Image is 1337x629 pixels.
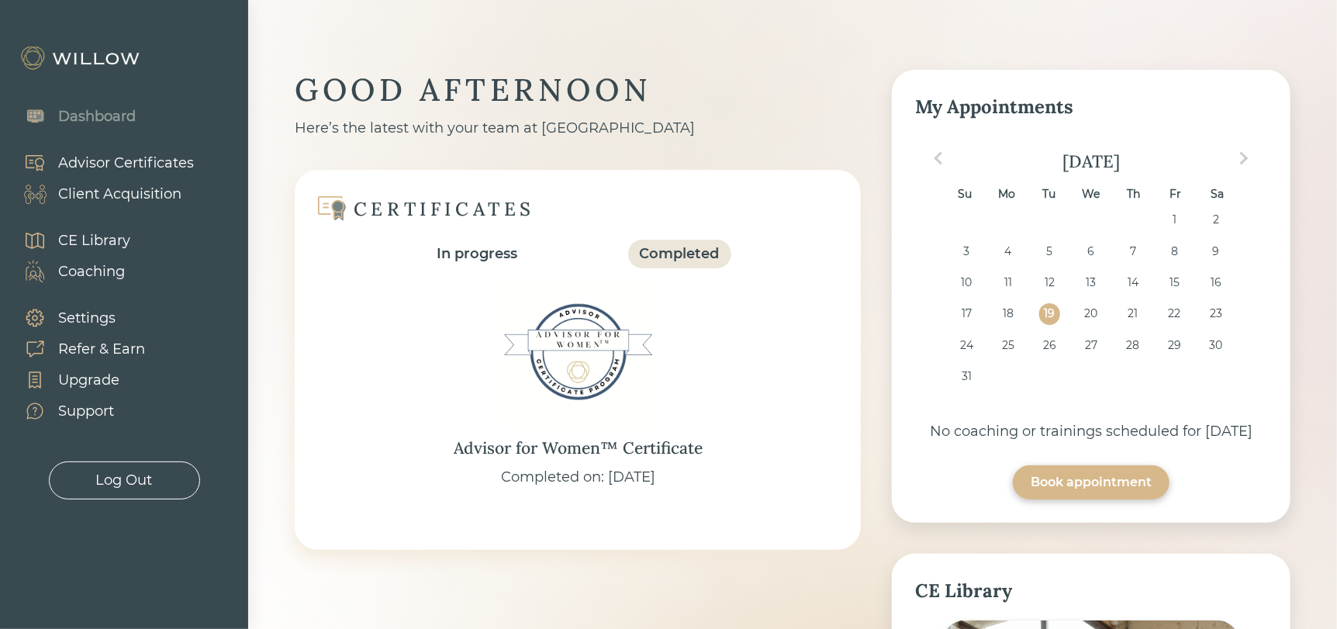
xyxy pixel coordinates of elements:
[1122,303,1143,324] div: Choose Thursday, August 21st, 2025
[956,241,977,262] div: Choose Sunday, August 3rd, 2025
[1039,241,1060,262] div: Choose Tuesday, August 5th, 2025
[8,302,145,334] a: Settings
[1038,184,1059,205] div: Tu
[8,178,194,209] a: Client Acquisition
[1207,184,1228,205] div: Sa
[1123,184,1144,205] div: Th
[501,467,655,488] div: Completed on: [DATE]
[956,335,977,356] div: Choose Sunday, August 24th, 2025
[915,150,1267,172] div: [DATE]
[1232,146,1256,171] button: Next Month
[1205,272,1226,293] div: Choose Saturday, August 16th, 2025
[1164,209,1185,230] div: Choose Friday, August 1st, 2025
[8,256,130,287] a: Coaching
[354,197,535,221] div: CERTIFICATES
[8,101,136,132] a: Dashboard
[58,184,181,205] div: Client Acquisition
[500,275,655,430] img: Advisor for Women™ Certificate Badge
[58,106,136,127] div: Dashboard
[1164,335,1185,356] div: Choose Friday, August 29th, 2025
[1205,241,1226,262] div: Choose Saturday, August 9th, 2025
[1164,272,1185,293] div: Choose Friday, August 15th, 2025
[1031,473,1152,492] div: Book appointment
[8,147,194,178] a: Advisor Certificates
[956,303,977,324] div: Choose Sunday, August 17th, 2025
[926,146,951,171] button: Previous Month
[1122,272,1143,293] div: Choose Thursday, August 14th, 2025
[1205,303,1226,324] div: Choose Saturday, August 23rd, 2025
[1122,241,1143,262] div: Choose Thursday, August 7th, 2025
[997,335,1018,356] div: Choose Monday, August 25th, 2025
[997,303,1018,324] div: Choose Monday, August 18th, 2025
[1164,241,1185,262] div: Choose Friday, August 8th, 2025
[915,421,1267,442] div: No coaching or trainings scheduled for [DATE]
[640,244,720,264] div: Completed
[437,244,517,264] div: In progress
[58,261,125,282] div: Coaching
[1081,303,1102,324] div: Choose Wednesday, August 20th, 2025
[1205,209,1226,230] div: Choose Saturday, August 2nd, 2025
[1081,335,1102,356] div: Choose Wednesday, August 27th, 2025
[1039,272,1060,293] div: Choose Tuesday, August 12th, 2025
[8,225,130,256] a: CE Library
[1081,272,1102,293] div: Choose Wednesday, August 13th, 2025
[58,153,194,174] div: Advisor Certificates
[954,184,975,205] div: Su
[295,118,861,139] div: Here’s the latest with your team at [GEOGRAPHIC_DATA]
[8,365,145,396] a: Upgrade
[921,209,1263,398] div: month 2025-08
[956,366,977,387] div: Choose Sunday, August 31st, 2025
[1039,335,1060,356] div: Choose Tuesday, August 26th, 2025
[19,46,143,71] img: Willow
[8,334,145,365] a: Refer & Earn
[1205,335,1226,356] div: Choose Saturday, August 30th, 2025
[1081,184,1102,205] div: We
[1165,184,1186,205] div: Fr
[915,93,1267,121] div: My Appointments
[1122,335,1143,356] div: Choose Thursday, August 28th, 2025
[58,230,130,251] div: CE Library
[295,70,861,110] div: GOOD AFTERNOON
[997,272,1018,293] div: Choose Monday, August 11th, 2025
[58,401,114,422] div: Support
[915,577,1267,605] div: CE Library
[956,272,977,293] div: Choose Sunday, August 10th, 2025
[997,241,1018,262] div: Choose Monday, August 4th, 2025
[1039,303,1060,324] div: Choose Tuesday, August 19th, 2025
[58,308,116,329] div: Settings
[1081,241,1102,262] div: Choose Wednesday, August 6th, 2025
[1164,303,1185,324] div: Choose Friday, August 22nd, 2025
[997,184,1017,205] div: Mo
[96,470,153,491] div: Log Out
[58,370,119,391] div: Upgrade
[58,339,145,360] div: Refer & Earn
[454,436,703,461] div: Advisor for Women™ Certificate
